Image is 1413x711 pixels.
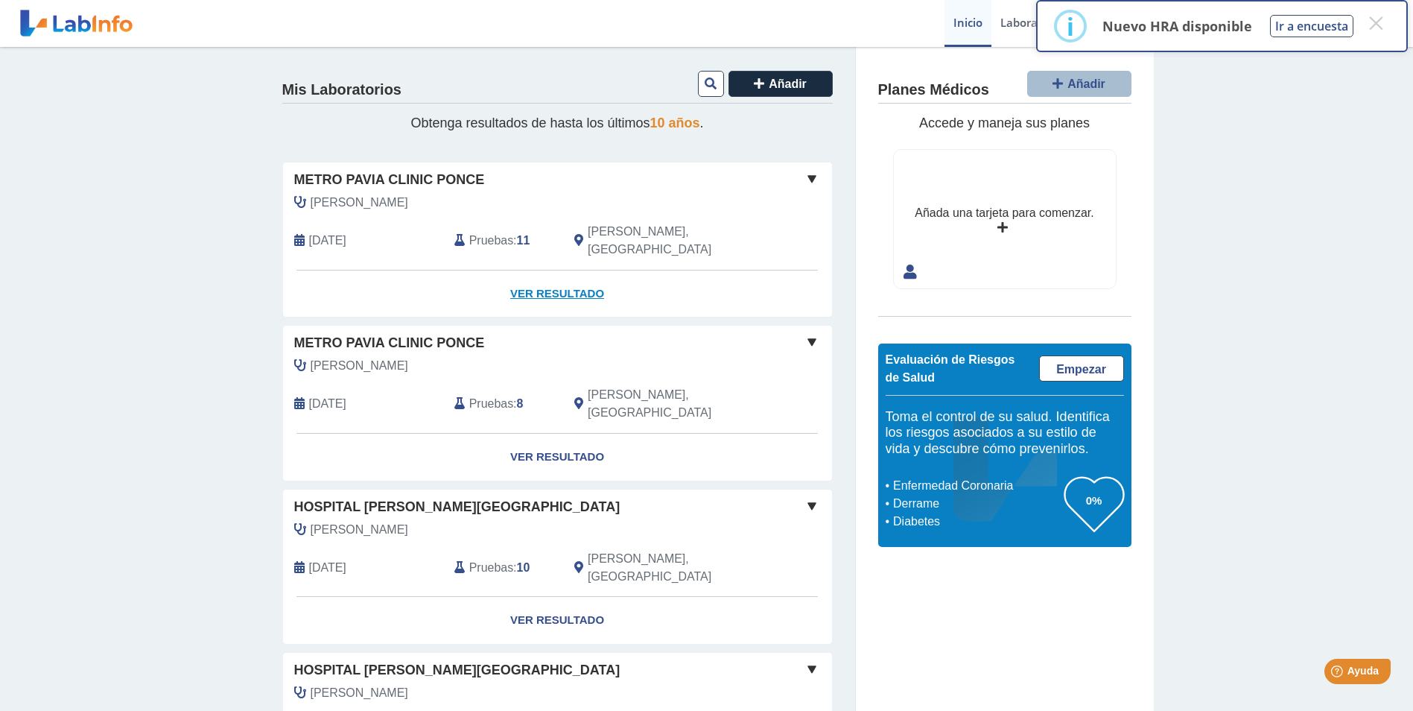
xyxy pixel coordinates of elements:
[469,395,513,413] span: Pruebas
[294,170,485,190] span: Metro Pavia Clinic Ponce
[517,397,524,410] b: 8
[1067,13,1074,39] div: i
[311,521,408,539] span: Rivera Carrasquillo, Jose
[443,223,563,259] div: :
[283,271,832,317] a: Ver Resultado
[769,78,807,90] span: Añadir
[410,116,703,130] span: Obtenga resultados de hasta los últimos .
[1064,491,1124,510] h3: 0%
[886,353,1015,384] span: Evaluación de Riesgos de Salud
[311,194,408,212] span: Rivera Carrasquillo, Jose
[1362,10,1389,37] button: Close this dialog
[889,513,1064,531] li: Diabetes
[469,559,513,577] span: Pruebas
[517,561,530,574] b: 10
[443,386,563,422] div: :
[311,357,408,375] span: Ortiz Agundez, Jonathan
[294,497,620,517] span: Hospital [PERSON_NAME][GEOGRAPHIC_DATA]
[1039,355,1124,382] a: Empezar
[886,409,1124,458] h5: Toma el control de su salud. Identifica los riesgos asociados a su estilo de vida y descubre cómo...
[650,116,700,130] span: 10 años
[282,81,401,99] h4: Mis Laboratorios
[919,116,1090,130] span: Accede y maneja sus planes
[309,395,346,413] span: 2025-04-02
[1067,78,1105,90] span: Añadir
[1056,363,1106,376] span: Empezar
[915,204,1093,222] div: Añada una tarjeta para comenzar.
[728,71,833,97] button: Añadir
[889,495,1064,513] li: Derrame
[588,223,752,259] span: Ponce, PR
[889,477,1064,495] li: Enfermedad Coronaria
[1102,17,1252,35] p: Nuevo HRA disponible
[443,550,563,586] div: :
[309,559,346,577] span: 2024-09-10
[469,232,513,250] span: Pruebas
[878,81,989,99] h4: Planes Médicos
[283,434,832,481] a: Ver Resultado
[294,333,485,353] span: Metro Pavia Clinic Ponce
[283,597,832,644] a: Ver Resultado
[1270,15,1353,37] button: Ir a encuesta
[311,684,408,702] span: Rivera Carrasquillo, Jose
[588,386,752,422] span: Ponce, PR
[294,660,620,680] span: Hospital [PERSON_NAME][GEOGRAPHIC_DATA]
[517,234,530,247] b: 11
[1027,71,1131,97] button: Añadir
[309,232,346,250] span: 2025-08-23
[588,550,752,586] span: Ponce, PR
[1280,653,1397,695] iframe: Help widget launcher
